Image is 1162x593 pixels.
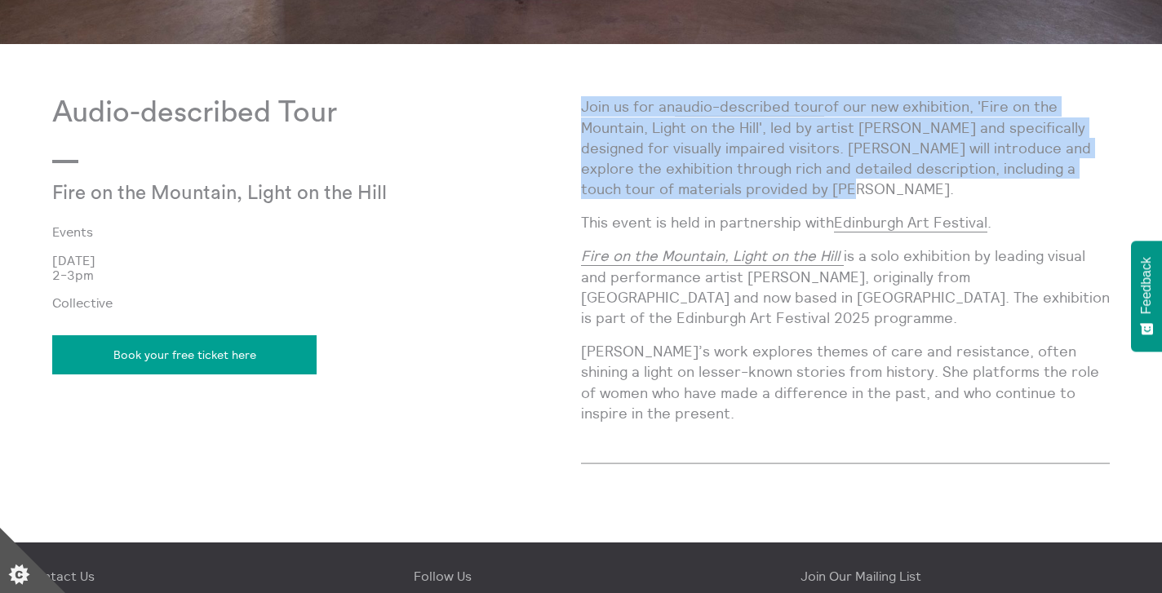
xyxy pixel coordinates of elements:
[581,96,1110,199] p: Join us for an of our new exhibition, 'Fire on the Mountain, Light on the Hill', led by artist [P...
[581,212,1110,232] p: This event is held in partnership with .
[52,295,581,310] p: Collective
[52,183,405,206] p: Fire on the Mountain, Light on the Hill
[52,268,581,282] p: 2-3pm
[52,335,317,374] a: Book your free ticket here
[414,569,749,583] h4: Follow Us
[1131,241,1162,352] button: Feedback - Show survey
[581,341,1110,423] p: [PERSON_NAME]’s work explores themes of care and resistance, often shining a light on lesser-know...
[52,96,581,130] p: Audio-described Tour
[801,569,1136,583] h4: Join Our Mailing List
[834,213,987,232] a: Edinburgh Art Festival
[1139,257,1154,314] span: Feedback
[581,246,840,265] em: Fire on the Mountain, Light on the Hill
[581,246,1110,328] p: is a solo exhibition by leading visual and performance artist [PERSON_NAME], originally from [GEO...
[52,253,581,268] p: [DATE]
[52,224,555,239] a: Events
[26,569,361,583] h4: Contact Us
[675,97,824,117] a: audio-described tour
[581,246,844,266] a: Fire on the Mountain, Light on the Hill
